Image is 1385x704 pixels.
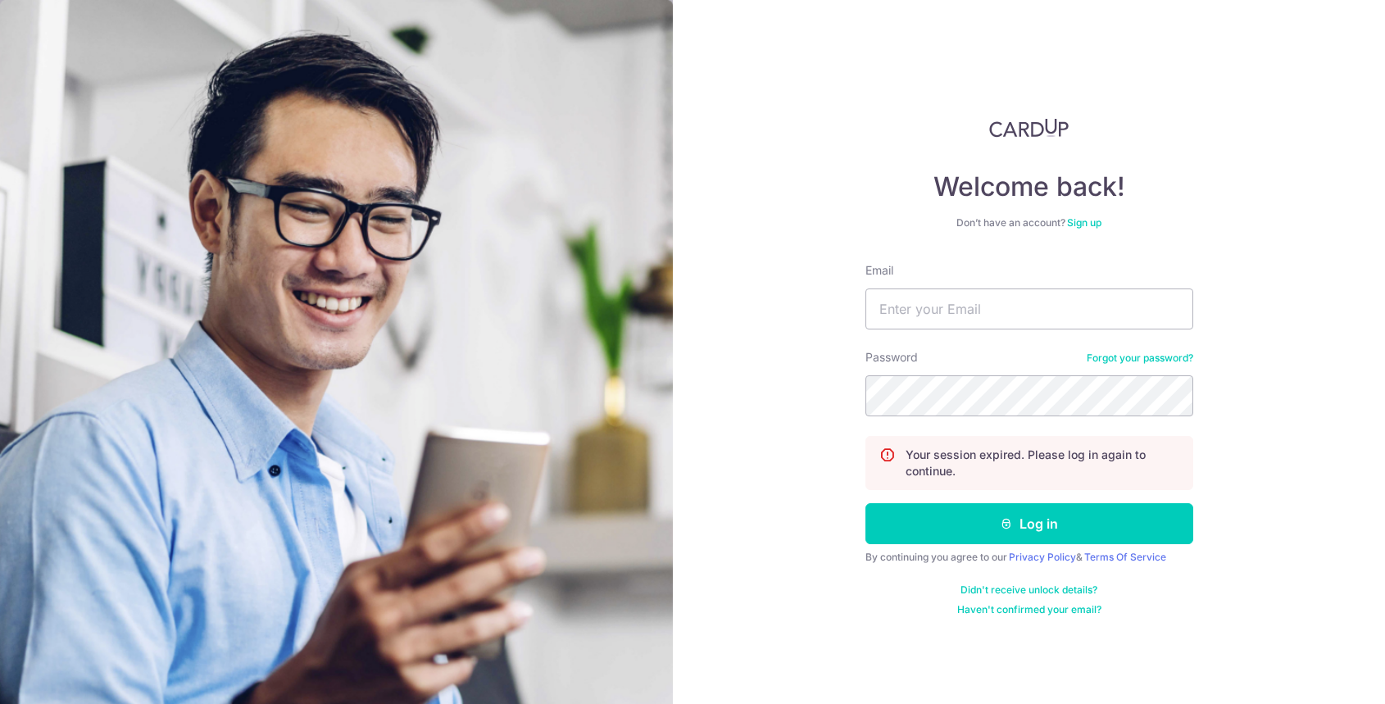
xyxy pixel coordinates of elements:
[906,447,1179,479] p: Your session expired. Please log in again to continue.
[865,170,1193,203] h4: Welcome back!
[957,603,1101,616] a: Haven't confirmed your email?
[865,551,1193,564] div: By continuing you agree to our &
[1084,551,1166,563] a: Terms Of Service
[1067,216,1101,229] a: Sign up
[865,262,893,279] label: Email
[865,503,1193,544] button: Log in
[1087,352,1193,365] a: Forgot your password?
[1009,551,1076,563] a: Privacy Policy
[865,288,1193,329] input: Enter your Email
[865,216,1193,229] div: Don’t have an account?
[989,118,1069,138] img: CardUp Logo
[960,584,1097,597] a: Didn't receive unlock details?
[865,349,918,366] label: Password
